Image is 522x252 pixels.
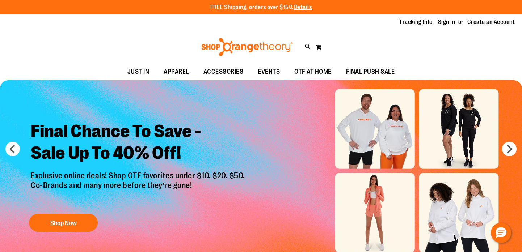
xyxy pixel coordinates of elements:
[438,18,455,26] a: Sign In
[502,142,517,156] button: next
[287,64,339,80] a: OTF AT HOME
[5,142,20,156] button: prev
[25,115,252,235] a: Final Chance To Save -Sale Up To 40% Off! Exclusive online deals! Shop OTF favorites under $10, $...
[29,214,98,232] button: Shop Now
[399,18,433,26] a: Tracking Info
[339,64,402,80] a: FINAL PUSH SALE
[120,64,157,80] a: JUST IN
[164,64,189,80] span: APPAREL
[25,171,252,206] p: Exclusive online deals! Shop OTF favorites under $10, $20, $50, Co-Brands and many more before th...
[491,223,511,243] button: Hello, have a question? Let’s chat.
[346,64,395,80] span: FINAL PUSH SALE
[25,115,252,171] h2: Final Chance To Save - Sale Up To 40% Off!
[200,38,294,56] img: Shop Orangetheory
[294,4,312,10] a: Details
[203,64,244,80] span: ACCESSORIES
[467,18,515,26] a: Create an Account
[294,64,332,80] span: OTF AT HOME
[196,64,251,80] a: ACCESSORIES
[127,64,150,80] span: JUST IN
[210,3,312,12] p: FREE Shipping, orders over $150.
[251,64,287,80] a: EVENTS
[258,64,280,80] span: EVENTS
[156,64,196,80] a: APPAREL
